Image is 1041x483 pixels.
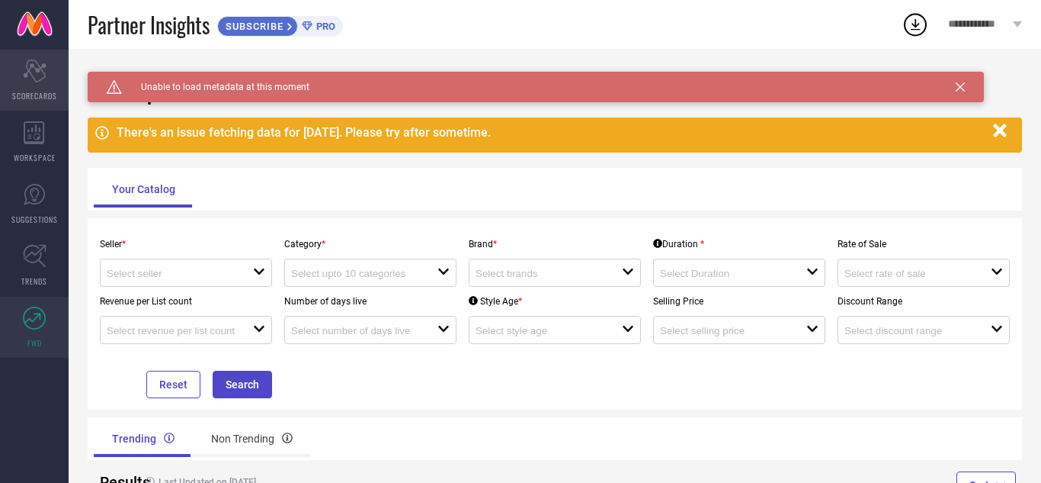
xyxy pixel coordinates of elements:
span: SUGGESTIONS [11,214,58,225]
span: FWD [27,337,42,349]
input: Select style age [476,325,607,336]
input: Select revenue per list count [107,325,239,336]
div: Your Catalog [94,171,194,208]
div: Duration [653,239,704,250]
p: Revenue per List count [100,296,272,307]
div: Trending [94,420,193,457]
p: Selling Price [653,296,825,307]
input: Select seller [107,268,239,279]
button: Search [213,371,272,398]
span: SUBSCRIBE [218,21,287,32]
span: TRENDS [21,275,47,287]
div: Non Trending [193,420,311,457]
input: Select upto 10 categories [291,268,423,279]
div: Style Age [469,296,522,307]
span: PRO [312,21,335,32]
span: Partner Insights [88,9,210,40]
input: Select selling price [660,325,792,336]
p: Discount Range [838,296,1010,307]
input: Select number of days live [291,325,423,336]
div: There's an issue fetching data for [DATE]. Please try after sometime. [117,125,985,140]
p: Number of days live [284,296,456,307]
p: Rate of Sale [838,239,1010,250]
input: Select brands [476,268,607,279]
button: Reset [146,371,200,398]
p: Brand [469,239,641,250]
p: Seller [100,239,272,250]
p: Category [284,239,456,250]
span: SCORECARDS [12,90,57,101]
input: Select discount range [844,325,976,336]
span: WORKSPACE [14,152,56,163]
a: SUBSCRIBEPRO [217,12,343,37]
input: Select rate of sale [844,268,976,279]
span: Unable to load metadata at this moment [122,82,309,92]
input: Select Duration [660,268,792,279]
div: Open download list [902,11,929,38]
